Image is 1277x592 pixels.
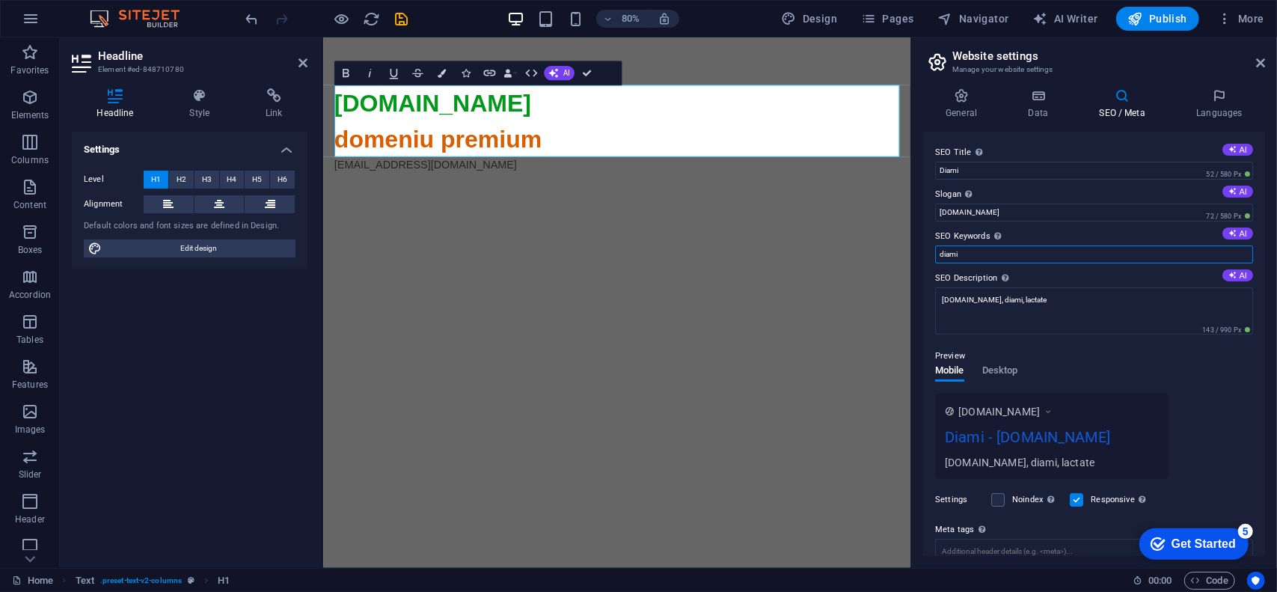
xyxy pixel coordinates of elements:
button: H2 [169,171,194,189]
img: Editor Logo [86,10,198,28]
button: Usercentrics [1247,572,1265,590]
div: [DOMAIN_NAME], diami, lactate [945,454,1159,470]
button: Design [776,7,844,31]
span: [DOMAIN_NAME] [958,404,1040,419]
label: Level [84,171,144,189]
h3: Element #ed-848710780 [98,63,278,76]
i: This element is a customizable preset [188,576,195,585]
label: SEO Description [935,269,1253,287]
span: Click to select. Double-click to edit [76,572,94,590]
button: Data Bindings [502,61,518,85]
span: Navigator [938,11,1009,26]
label: SEO Title [935,144,1253,162]
h2: Website settings [952,49,1265,63]
h6: Session time [1133,572,1172,590]
button: H5 [245,171,269,189]
span: H2 [177,171,186,189]
button: 80% [596,10,649,28]
span: Desktop [982,361,1018,382]
button: undo [243,10,261,28]
span: H4 [227,171,236,189]
button: H4 [220,171,245,189]
span: : [1159,575,1161,586]
h4: Headline [72,88,165,120]
button: Bold (Ctrl+B) [334,61,357,85]
span: H5 [252,171,262,189]
button: Navigator [932,7,1015,31]
button: AI Writer [1027,7,1104,31]
button: AI [544,66,575,80]
button: H6 [270,171,295,189]
i: Undo: Change keywords (Ctrl+Z) [244,10,261,28]
button: Icons [454,61,477,85]
button: Click here to leave preview mode and continue editing [333,10,351,28]
div: Get Started 5 items remaining, 0% complete [12,7,121,39]
span: 72 / 580 Px [1203,211,1253,222]
div: Design (Ctrl+Alt+Y) [776,7,844,31]
h6: 80% [619,10,643,28]
button: Edit design [84,239,295,257]
p: Content [13,199,46,211]
nav: breadcrumb [76,572,230,590]
label: Noindex [1012,491,1061,509]
span: . preset-text-v2-columns [100,572,182,590]
span: Design [782,11,838,26]
p: Features [12,379,48,391]
h4: SEO / Meta [1077,88,1174,120]
label: Settings [935,491,984,509]
button: SEO Keywords [1222,228,1253,239]
p: Accordion [9,289,51,301]
i: Save (Ctrl+S) [393,10,411,28]
button: Strikethrough [406,61,429,85]
h4: Link [241,88,307,120]
span: More [1217,11,1264,26]
span: H6 [278,171,287,189]
span: H1 [151,171,161,189]
span: 52 / 580 Px [1203,169,1253,180]
input: Slogan... [935,204,1253,222]
span: Code [1191,572,1228,590]
h4: Languages [1174,88,1265,120]
button: SEO Title [1222,144,1253,156]
label: Meta tags [935,521,1253,539]
div: Get Started [44,16,108,30]
div: Default colors and font sizes are defined in Design. [84,220,295,233]
a: Click to cancel selection. Double-click to open Pages [12,572,53,590]
label: Slogan [935,186,1253,204]
button: Slogan [1222,186,1253,198]
span: Click to select. Double-click to edit [218,572,230,590]
button: H1 [144,171,168,189]
p: Columns [11,154,49,166]
h4: General [923,88,1005,120]
button: Confirm (Ctrl+⏎) [576,61,598,85]
label: Alignment [84,195,144,213]
button: More [1211,7,1270,31]
p: Elements [11,109,49,121]
h3: Manage your website settings [952,63,1235,76]
span: 00 00 [1148,572,1172,590]
h4: Data [1005,88,1077,120]
button: SEO Description [1222,269,1253,281]
button: reload [363,10,381,28]
span: Pages [861,11,913,26]
span: AI [563,70,570,77]
button: Underline (Ctrl+U) [382,61,405,85]
p: Header [15,513,45,525]
p: Tables [16,334,43,346]
div: Preview [935,365,1017,394]
button: Colors [430,61,453,85]
span: 143 / 990 Px [1199,325,1253,335]
h4: Style [165,88,241,120]
p: Images [15,424,46,436]
span: AI Writer [1033,11,1098,26]
button: save [393,10,411,28]
div: Diami - [DOMAIN_NAME] [945,426,1159,455]
h4: Settings [72,132,307,159]
div: 5 [111,3,126,18]
p: Favorites [10,64,49,76]
span: H3 [202,171,212,189]
span: Publish [1128,11,1187,26]
i: Reload page [364,10,381,28]
p: Slider [19,469,42,480]
button: Publish [1116,7,1199,31]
